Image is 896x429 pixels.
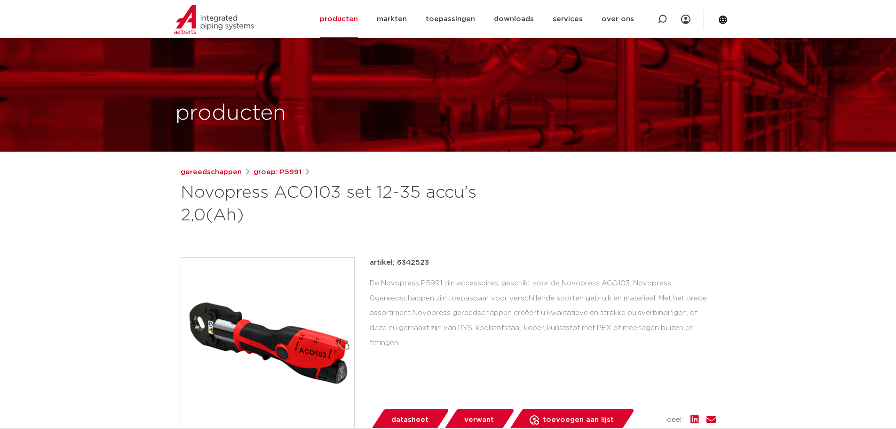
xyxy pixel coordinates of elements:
div: De Novopress P5991 zijn accessoires, geschikt voor de Novopress ACO103. Novopress 0gereedschappen... [370,276,716,351]
a: groep: P5991 [254,167,301,178]
h1: producten [175,98,286,129]
span: deel: [667,414,683,426]
h1: Novopress ACO103 set 12-35 accu's 2,0(Ah) [181,182,534,227]
a: gereedschappen [181,167,242,178]
span: toevoegen aan lijst [543,413,614,428]
span: verwant [464,413,494,428]
span: datasheet [391,413,428,428]
p: artikel: 6342523 [370,257,429,268]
